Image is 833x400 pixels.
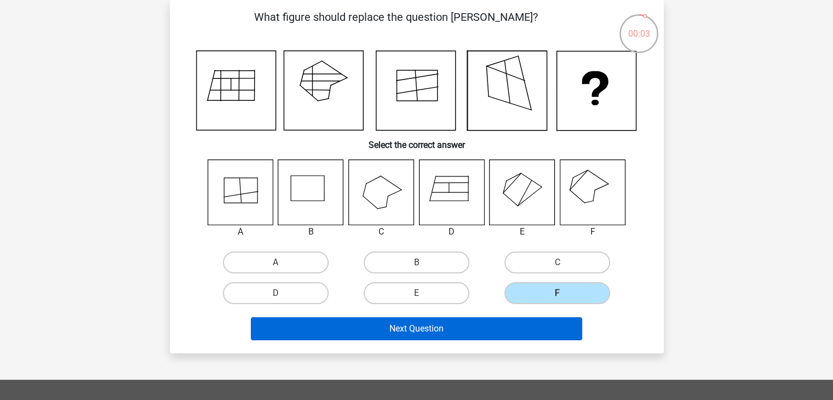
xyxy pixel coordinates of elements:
div: C [340,225,423,238]
div: B [269,225,352,238]
div: 00:03 [618,13,659,41]
label: C [504,252,610,273]
p: What figure should replace the question [PERSON_NAME]? [187,9,605,42]
div: D [411,225,493,238]
div: F [551,225,634,238]
button: Next Question [251,317,582,340]
label: F [504,282,610,304]
label: D [223,282,329,304]
label: B [364,252,469,273]
div: A [199,225,282,238]
label: A [223,252,329,273]
label: E [364,282,469,304]
h6: Select the correct answer [187,131,646,150]
div: E [481,225,564,238]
